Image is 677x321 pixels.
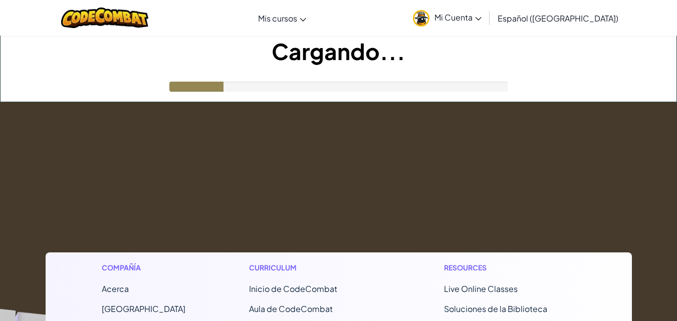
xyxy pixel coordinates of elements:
[413,10,429,27] img: avatar
[102,262,185,273] h1: Compañía
[249,283,337,294] span: Inicio de CodeCombat
[493,5,623,32] a: Español ([GEOGRAPHIC_DATA])
[249,262,381,273] h1: Curriculum
[258,13,297,24] span: Mis cursos
[1,36,676,67] h1: Cargando...
[498,13,618,24] span: Español ([GEOGRAPHIC_DATA])
[102,283,129,294] a: Acerca
[444,303,547,314] a: Soluciones de la Biblioteca
[444,262,576,273] h1: Resources
[102,303,185,314] a: [GEOGRAPHIC_DATA]
[253,5,311,32] a: Mis cursos
[444,283,518,294] a: Live Online Classes
[61,8,149,28] img: CodeCombat logo
[249,303,333,314] a: Aula de CodeCombat
[408,2,487,34] a: Mi Cuenta
[434,12,482,23] span: Mi Cuenta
